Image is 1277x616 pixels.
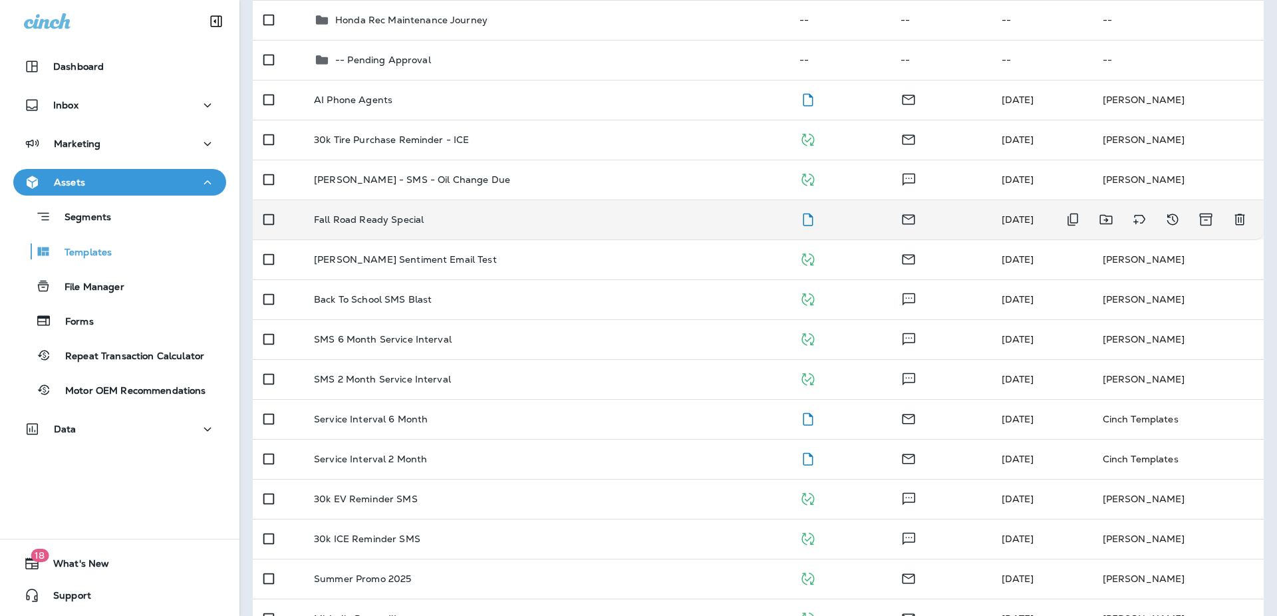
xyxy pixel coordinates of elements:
button: View Changelog [1159,206,1186,233]
p: Service Interval 6 Month [314,414,428,424]
p: Motor OEM Recommendations [52,385,206,398]
button: Motor OEM Recommendations [13,376,226,404]
p: Service Interval 2 Month [314,454,427,464]
p: Data [54,424,76,434]
span: What's New [40,558,109,574]
p: Repeat Transaction Calculator [52,351,204,363]
span: Published [799,372,816,384]
span: Zachary Nottke [1002,333,1034,345]
p: [PERSON_NAME] Sentiment Email Test [314,254,497,265]
button: Support [13,582,226,609]
span: Published [799,292,816,304]
p: Segments [51,212,111,225]
p: -- Pending Approval [335,55,431,65]
button: Repeat Transaction Calculator [13,341,226,369]
button: Move to folder [1093,206,1119,233]
td: Cinch Templates [1092,399,1264,439]
td: [PERSON_NAME] [1092,80,1264,120]
td: -- [1092,40,1264,80]
span: 18 [31,549,49,562]
button: Segments [13,202,226,231]
p: 30k EV Reminder SMS [314,494,418,504]
span: J-P Scoville [1002,493,1034,505]
span: Melissa Underwager [1002,94,1034,106]
button: Delete [1226,206,1253,233]
span: Email [901,452,917,464]
p: SMS 2 Month Service Interval [314,374,451,385]
span: Published [799,492,816,504]
span: Published [799,172,816,184]
span: Text [901,332,917,344]
span: Text [901,292,917,304]
span: Email [901,571,917,583]
span: Erin Vernon [1002,134,1034,146]
span: Melissa Underwager [1002,214,1034,226]
td: -- [991,40,1092,80]
td: [PERSON_NAME] [1092,319,1264,359]
span: Michelle Anderson [1002,253,1034,265]
button: Marketing [13,130,226,157]
span: Zachary Nottke [1002,413,1034,425]
span: Published [799,332,816,344]
button: Templates [13,237,226,265]
span: Erin Vernon [1002,573,1034,585]
span: Zachary Nottke [1002,293,1034,305]
p: Summer Promo 2025 [314,573,411,584]
td: [PERSON_NAME] [1092,359,1264,399]
td: [PERSON_NAME] [1092,279,1264,319]
p: 30k ICE Reminder SMS [314,534,420,544]
button: Collapse Sidebar [198,8,235,35]
p: Back To School SMS Blast [314,294,432,305]
button: Archive [1193,206,1220,233]
p: Marketing [54,138,100,149]
td: [PERSON_NAME] [1092,519,1264,559]
span: Draft [799,92,816,104]
td: [PERSON_NAME] [1092,120,1264,160]
span: Published [799,132,816,144]
span: Published [799,532,816,543]
td: [PERSON_NAME] [1092,479,1264,519]
span: Support [40,590,91,606]
p: 30k Tire Purchase Reminder - ICE [314,134,469,145]
button: Inbox [13,92,226,118]
p: Assets [54,177,85,188]
span: Zachary Nottke [1002,373,1034,385]
p: Dashboard [53,61,104,72]
p: [PERSON_NAME] - SMS - Oil Change Due [314,174,510,185]
span: Email [901,92,917,104]
button: Data [13,416,226,442]
span: Email [901,412,917,424]
span: Text [901,532,917,543]
span: Text [901,372,917,384]
span: Draft [799,212,816,224]
p: Forms [52,316,94,329]
p: Fall Road Ready Special [314,214,424,225]
td: Cinch Templates [1092,439,1264,479]
span: Zachary Nottke [1002,174,1034,186]
p: Honda Rec Maintenance Journey [335,15,488,25]
td: -- [890,40,991,80]
p: File Manager [51,281,124,294]
span: Published [799,571,816,583]
span: Email [901,252,917,264]
p: Inbox [53,100,78,110]
button: Dashboard [13,53,226,80]
button: Assets [13,169,226,196]
span: Email [901,212,917,224]
span: Published [799,252,816,264]
span: Text [901,492,917,504]
span: Draft [799,452,816,464]
p: Templates [51,247,112,259]
td: -- [789,40,890,80]
button: Duplicate [1060,206,1086,233]
td: [PERSON_NAME] [1092,239,1264,279]
td: [PERSON_NAME] [1092,160,1264,200]
span: Draft [799,412,816,424]
button: File Manager [13,272,226,300]
p: AI Phone Agents [314,94,392,105]
td: [PERSON_NAME] [1092,559,1264,599]
button: Forms [13,307,226,335]
button: 18What's New [13,550,226,577]
span: Zachary Nottke [1002,453,1034,465]
span: J-P Scoville [1002,533,1034,545]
